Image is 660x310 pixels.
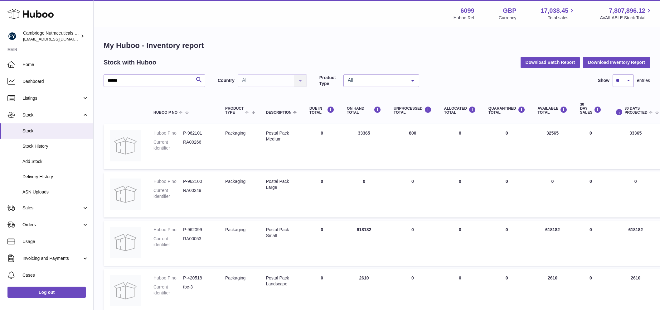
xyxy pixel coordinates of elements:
label: Show [598,78,609,83]
span: packaging [225,275,245,280]
dd: P-420518 [183,275,213,281]
td: 618182 [341,221,387,266]
dd: tbc-3 [183,284,213,296]
dt: Huboo P no [153,227,183,233]
span: entries [637,78,650,83]
div: UNPROCESSED Total [394,106,432,115]
span: 0 [506,227,508,232]
div: Postal Pack Medium [266,130,297,142]
td: 800 [387,124,438,169]
div: ON HAND Total [347,106,381,115]
span: AVAILABLE Stock Total [600,15,653,21]
span: Dashboard [22,79,89,84]
h2: Stock with Huboo [104,58,156,67]
span: 0 [506,275,508,280]
dd: RA00266 [183,139,213,151]
dd: RA00249 [183,188,213,199]
span: 17,038.45 [541,7,568,15]
span: packaging [225,227,245,232]
td: 33365 [341,124,387,169]
div: Cambridge Nutraceuticals Ltd [23,30,79,42]
span: Product Type [225,107,244,115]
dt: Current identifier [153,284,183,296]
img: product image [110,179,141,210]
td: 0 [303,124,341,169]
td: 0 [438,221,482,266]
div: QUARANTINED Total [488,106,525,115]
td: 32565 [531,124,574,169]
td: 0 [303,172,341,217]
span: packaging [225,179,245,184]
span: ASN Uploads [22,189,89,195]
td: 0 [574,221,608,266]
label: Country [218,78,235,83]
span: packaging [225,131,245,136]
dt: Current identifier [153,139,183,151]
td: 0 [574,172,608,217]
span: Stock [22,112,82,118]
span: Invoicing and Payments [22,255,82,261]
dt: Huboo P no [153,179,183,184]
dd: P-962100 [183,179,213,184]
button: Download Batch Report [521,57,580,68]
span: Stock History [22,143,89,149]
a: 17,038.45 Total sales [541,7,575,21]
span: Stock [22,128,89,134]
td: 0 [387,172,438,217]
div: ALLOCATED Total [444,106,476,115]
dt: Current identifier [153,236,183,248]
a: Log out [7,287,86,298]
h1: My Huboo - Inventory report [104,41,650,50]
span: Orders [22,222,82,228]
dt: Huboo P no [153,130,183,136]
span: Usage [22,239,89,245]
span: Total sales [548,15,575,21]
span: Add Stock [22,159,89,165]
div: Currency [499,15,517,21]
td: 0 [387,221,438,266]
span: Sales [22,205,82,211]
span: Home [22,62,89,68]
span: Description [266,111,292,115]
span: All [346,77,406,83]
td: 0 [303,221,341,266]
strong: 6099 [460,7,474,15]
span: Delivery History [22,174,89,180]
td: 0 [438,172,482,217]
button: Download Inventory Report [583,57,650,68]
img: product image [110,130,141,161]
img: product image [110,227,141,258]
span: 0 [506,131,508,136]
div: Postal Pack Landscape [266,275,297,287]
strong: GBP [503,7,516,15]
td: 618182 [531,221,574,266]
dd: RA00053 [183,236,213,248]
img: product image [110,275,141,306]
td: 0 [438,124,482,169]
div: Huboo Ref [454,15,474,21]
div: 30 DAY SALES [580,103,601,115]
dt: Huboo P no [153,275,183,281]
div: AVAILABLE Total [538,106,568,115]
dd: P-962101 [183,130,213,136]
div: Postal Pack Large [266,179,297,190]
span: 7,807,896.12 [609,7,645,15]
span: 30 DAYS PROJECTED [624,107,647,115]
div: DUE IN TOTAL [309,106,334,115]
img: huboo@camnutra.com [7,31,17,41]
td: 0 [574,124,608,169]
label: Product Type [319,75,340,87]
span: Huboo P no [153,111,177,115]
dd: P-962099 [183,227,213,233]
dt: Current identifier [153,188,183,199]
td: 0 [531,172,574,217]
td: 0 [341,172,387,217]
span: 0 [506,179,508,184]
span: Listings [22,95,82,101]
a: 7,807,896.12 AVAILABLE Stock Total [600,7,653,21]
span: Cases [22,272,89,278]
span: [EMAIL_ADDRESS][DOMAIN_NAME] [23,36,92,41]
div: Postal Pack Small [266,227,297,239]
